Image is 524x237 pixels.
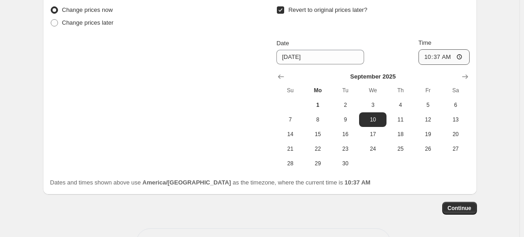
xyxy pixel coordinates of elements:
button: Monday September 22 2025 [304,142,332,156]
span: 2 [335,101,355,109]
span: 11 [390,116,410,123]
button: Wednesday September 17 2025 [359,127,386,142]
span: 17 [363,131,383,138]
button: Saturday September 27 2025 [442,142,469,156]
button: Sunday September 14 2025 [276,127,304,142]
span: Tu [335,87,355,94]
span: 4 [390,101,410,109]
span: 15 [308,131,328,138]
span: 8 [308,116,328,123]
span: 25 [390,145,410,153]
span: 27 [445,145,466,153]
button: Today Monday September 1 2025 [304,98,332,112]
button: Tuesday September 23 2025 [332,142,359,156]
span: 7 [280,116,300,123]
th: Friday [414,83,442,98]
span: 6 [445,101,466,109]
span: Change prices later [62,19,114,26]
button: Tuesday September 30 2025 [332,156,359,171]
button: Monday September 8 2025 [304,112,332,127]
button: Wednesday September 24 2025 [359,142,386,156]
button: Show next month, October 2025 [459,70,471,83]
button: Tuesday September 16 2025 [332,127,359,142]
button: Thursday September 25 2025 [386,142,414,156]
button: Wednesday September 3 2025 [359,98,386,112]
th: Monday [304,83,332,98]
input: 9/1/2025 [276,50,364,64]
span: 3 [363,101,383,109]
button: Continue [442,202,477,215]
button: Saturday September 20 2025 [442,127,469,142]
button: Friday September 26 2025 [414,142,442,156]
span: Revert to original prices later? [288,6,367,13]
button: Friday September 5 2025 [414,98,442,112]
b: America/[GEOGRAPHIC_DATA] [143,179,231,186]
b: 10:37 AM [344,179,371,186]
span: 26 [418,145,438,153]
span: 12 [418,116,438,123]
button: Monday September 15 2025 [304,127,332,142]
span: 10 [363,116,383,123]
th: Thursday [386,83,414,98]
span: 23 [335,145,355,153]
span: 5 [418,101,438,109]
th: Saturday [442,83,469,98]
span: 18 [390,131,410,138]
span: Th [390,87,410,94]
button: Wednesday September 10 2025 [359,112,386,127]
button: Friday September 12 2025 [414,112,442,127]
span: Change prices now [62,6,113,13]
span: 29 [308,160,328,167]
span: 24 [363,145,383,153]
th: Tuesday [332,83,359,98]
span: We [363,87,383,94]
button: Sunday September 28 2025 [276,156,304,171]
span: 28 [280,160,300,167]
input: 12:00 [418,49,470,65]
button: Thursday September 4 2025 [386,98,414,112]
span: 14 [280,131,300,138]
button: Show previous month, August 2025 [275,70,287,83]
span: Date [276,40,289,47]
button: Tuesday September 2 2025 [332,98,359,112]
span: 22 [308,145,328,153]
span: Continue [448,205,471,212]
button: Thursday September 11 2025 [386,112,414,127]
span: Su [280,87,300,94]
button: Saturday September 6 2025 [442,98,469,112]
button: Saturday September 13 2025 [442,112,469,127]
button: Tuesday September 9 2025 [332,112,359,127]
span: 1 [308,101,328,109]
span: 30 [335,160,355,167]
button: Monday September 29 2025 [304,156,332,171]
span: 13 [445,116,466,123]
span: 16 [335,131,355,138]
span: Sa [445,87,466,94]
span: 19 [418,131,438,138]
button: Thursday September 18 2025 [386,127,414,142]
span: Dates and times shown above use as the timezone, where the current time is [50,179,371,186]
span: 20 [445,131,466,138]
th: Wednesday [359,83,386,98]
span: 9 [335,116,355,123]
span: Fr [418,87,438,94]
span: 21 [280,145,300,153]
button: Friday September 19 2025 [414,127,442,142]
button: Sunday September 21 2025 [276,142,304,156]
span: Time [418,39,431,46]
button: Sunday September 7 2025 [276,112,304,127]
th: Sunday [276,83,304,98]
span: Mo [308,87,328,94]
